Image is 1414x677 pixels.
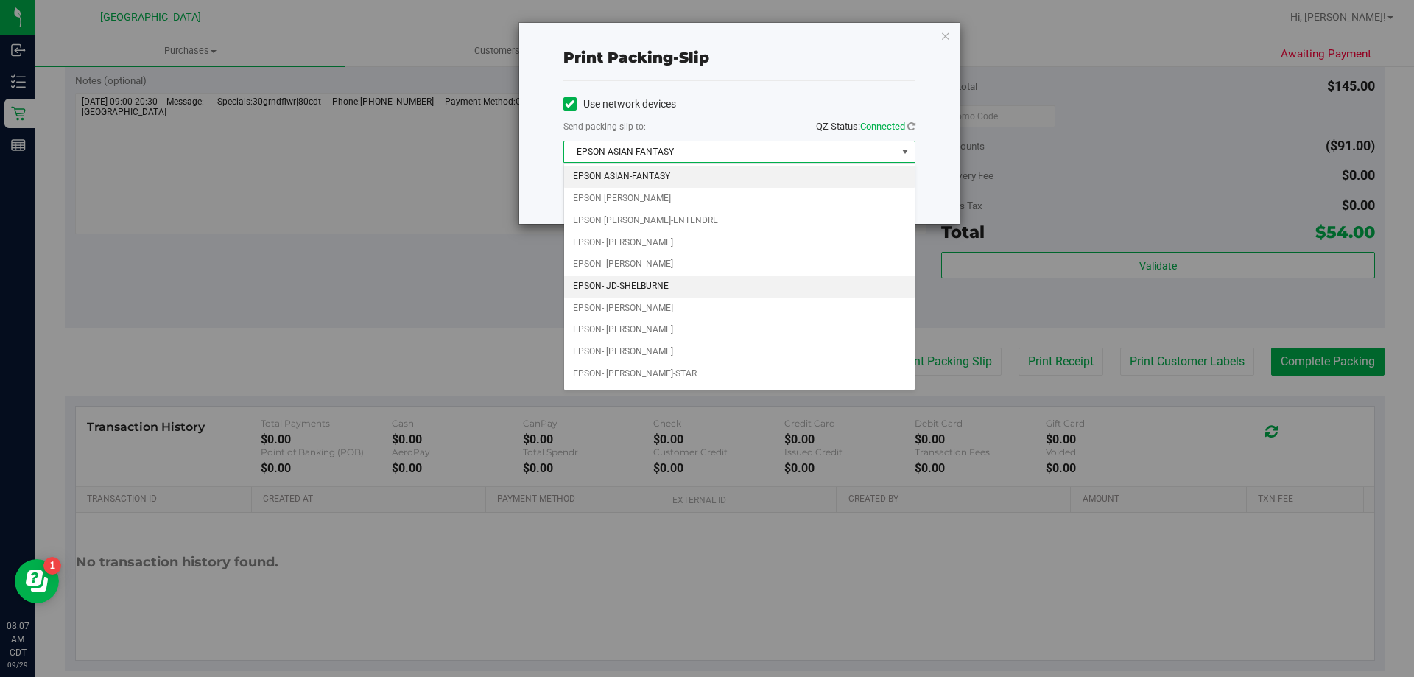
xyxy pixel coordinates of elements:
iframe: Resource center unread badge [43,557,61,575]
li: EPSON- [PERSON_NAME] [564,253,915,276]
li: EPSON- [PERSON_NAME] [564,341,915,363]
li: EPSON- [PERSON_NAME] [564,385,915,407]
span: EPSON ASIAN-FANTASY [564,141,896,162]
span: QZ Status: [816,121,915,132]
span: Connected [860,121,905,132]
li: EPSON- [PERSON_NAME] [564,232,915,254]
li: EPSON [PERSON_NAME]-ENTENDRE [564,210,915,232]
iframe: Resource center [15,559,59,603]
li: EPSON- [PERSON_NAME] [564,298,915,320]
li: EPSON- [PERSON_NAME] [564,319,915,341]
span: Print packing-slip [563,49,709,66]
span: select [896,141,914,162]
li: EPSON- JD-SHELBURNE [564,276,915,298]
li: EPSON- [PERSON_NAME]-STAR [564,363,915,385]
li: EPSON [PERSON_NAME] [564,188,915,210]
li: EPSON ASIAN-FANTASY [564,166,915,188]
label: Send packing-slip to: [563,120,646,133]
label: Use network devices [563,97,676,112]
